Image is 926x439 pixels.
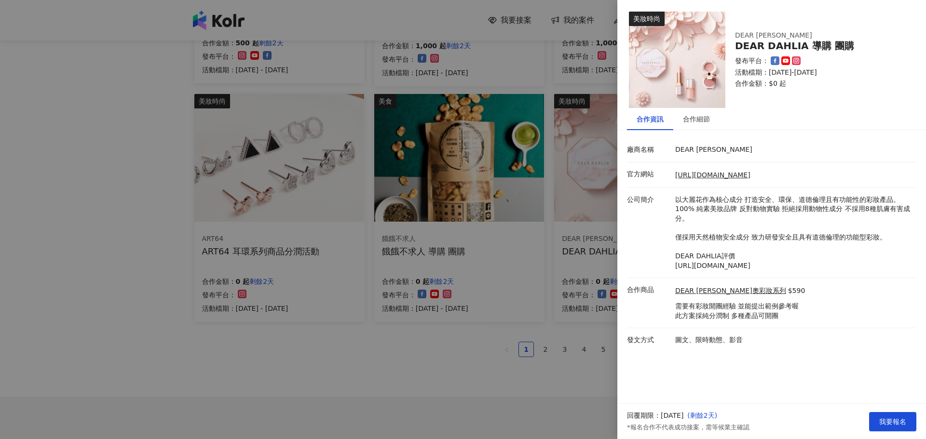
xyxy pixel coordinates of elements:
span: 我要報名 [879,418,906,426]
img: DEAR DAHLIA 迪雅黛麗奧彩妝系列 [629,12,725,108]
p: ( 剩餘2天 ) [687,411,749,421]
p: 合作商品 [627,285,670,295]
a: [URL][DOMAIN_NAME] [675,171,750,179]
p: 合作金額： $0 起 [735,79,905,89]
p: 發布平台： [735,56,769,66]
p: $590 [788,286,805,296]
p: 以大麗花作為核心成分 打造安全、環保、道德倫理且有功能性的彩妝產品。 100% 純素美妝品牌 反對動物實驗 拒絕採用動物性成分 不採用8種肌膚有害成分。 僅採用天然植物安全成分 致力研發安全且具... [675,195,912,271]
div: DEAR DAHLIA 導購 團購 [735,40,905,52]
p: 廠商名稱 [627,145,670,155]
p: 活動檔期：[DATE]-[DATE] [735,68,905,78]
p: 需要有彩妝開團經驗 並能提出範例參考喔 此方案採純分潤制 多種產品可開團 [675,302,805,320]
div: DEAR [PERSON_NAME] [735,31,889,40]
p: 發文方式 [627,335,670,345]
div: 合作資訊 [637,114,664,124]
p: DEAR [PERSON_NAME] [675,145,912,155]
p: 官方網站 [627,170,670,179]
div: 合作細節 [683,114,710,124]
p: 公司簡介 [627,195,670,205]
p: 回覆期限：[DATE] [627,411,683,421]
a: DEAR [PERSON_NAME]奧彩妝系列 [675,286,786,296]
p: 圖文、限時動態、影音 [675,335,912,345]
button: 我要報名 [869,412,916,431]
div: 美妝時尚 [629,12,665,26]
p: *報名合作不代表成功接案，需等候業主確認 [627,423,749,432]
